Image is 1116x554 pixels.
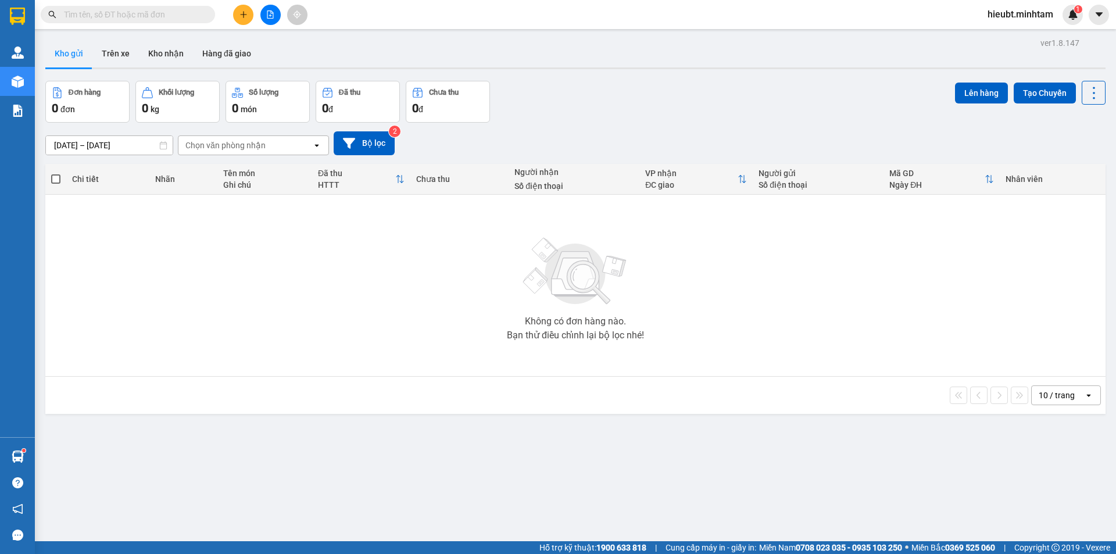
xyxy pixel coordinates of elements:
[945,543,995,552] strong: 0369 525 060
[48,10,56,19] span: search
[507,331,644,340] div: Bạn thử điều chỉnh lại bộ lọc nhé!
[142,101,148,115] span: 0
[52,101,58,115] span: 0
[12,76,24,88] img: warehouse-icon
[884,164,1000,195] th: Toggle SortBy
[645,180,738,190] div: ĐC giao
[249,88,278,96] div: Số lượng
[266,10,274,19] span: file-add
[12,477,23,488] span: question-circle
[72,174,144,184] div: Chi tiết
[339,88,360,96] div: Đã thu
[185,140,266,151] div: Chọn văn phòng nhận
[316,81,400,123] button: Đã thu0đ
[666,541,756,554] span: Cung cấp máy in - giấy in:
[525,317,626,326] div: Không có đơn hàng nào.
[889,180,985,190] div: Ngày ĐH
[139,40,193,67] button: Kho nhận
[978,7,1063,22] span: hieubt.minhtam
[517,231,634,312] img: svg+xml;base64,PHN2ZyBjbGFzcz0ibGlzdC1wbHVnX19zdmciIHhtbG5zPSJodHRwOi8vd3d3LnczLm9yZy8yMDAwL3N2Zy...
[12,530,23,541] span: message
[1076,5,1080,13] span: 1
[1084,391,1093,400] svg: open
[1014,83,1076,103] button: Tạo Chuyến
[64,8,201,21] input: Tìm tên, số ĐT hoặc mã đơn
[1006,174,1100,184] div: Nhân viên
[92,40,139,67] button: Trên xe
[1040,37,1079,49] div: ver 1.8.147
[1004,541,1006,554] span: |
[223,169,306,178] div: Tên món
[389,126,400,137] sup: 2
[514,181,634,191] div: Số điện thoại
[260,5,281,25] button: file-add
[1068,9,1078,20] img: icon-new-feature
[69,88,101,96] div: Đơn hàng
[318,180,395,190] div: HTTT
[639,164,753,195] th: Toggle SortBy
[318,169,395,178] div: Đã thu
[312,141,321,150] svg: open
[232,101,238,115] span: 0
[1089,5,1109,25] button: caret-down
[911,541,995,554] span: Miền Bắc
[193,40,260,67] button: Hàng đã giao
[12,503,23,514] span: notification
[239,10,248,19] span: plus
[334,131,395,155] button: Bộ lọc
[159,88,194,96] div: Khối lượng
[429,88,459,96] div: Chưa thu
[287,5,307,25] button: aim
[596,543,646,552] strong: 1900 633 818
[539,541,646,554] span: Hỗ trợ kỹ thuật:
[45,40,92,67] button: Kho gửi
[416,174,503,184] div: Chưa thu
[759,541,902,554] span: Miền Nam
[10,8,25,25] img: logo-vxr
[514,167,634,177] div: Người nhận
[45,81,130,123] button: Đơn hàng0đơn
[328,105,333,114] span: đ
[419,105,423,114] span: đ
[46,136,173,155] input: Select a date range.
[759,169,878,178] div: Người gửi
[406,81,490,123] button: Chưa thu0đ
[759,180,878,190] div: Số điện thoại
[12,47,24,59] img: warehouse-icon
[905,545,908,550] span: ⚪️
[655,541,657,554] span: |
[12,451,24,463] img: warehouse-icon
[645,169,738,178] div: VP nhận
[1094,9,1104,20] span: caret-down
[233,5,253,25] button: plus
[796,543,902,552] strong: 0708 023 035 - 0935 103 250
[60,105,75,114] span: đơn
[1039,389,1075,401] div: 10 / trang
[412,101,419,115] span: 0
[223,180,306,190] div: Ghi chú
[293,10,301,19] span: aim
[226,81,310,123] button: Số lượng0món
[12,105,24,117] img: solution-icon
[241,105,257,114] span: món
[322,101,328,115] span: 0
[135,81,220,123] button: Khối lượng0kg
[1074,5,1082,13] sup: 1
[889,169,985,178] div: Mã GD
[155,174,212,184] div: Nhãn
[151,105,159,114] span: kg
[22,449,26,452] sup: 1
[312,164,410,195] th: Toggle SortBy
[1051,544,1060,552] span: copyright
[955,83,1008,103] button: Lên hàng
